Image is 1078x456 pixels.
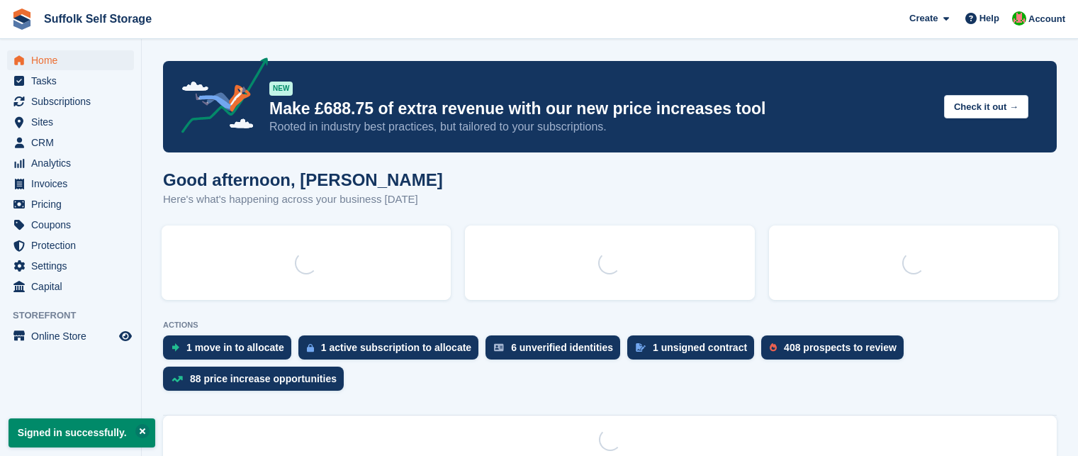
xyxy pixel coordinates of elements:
p: ACTIONS [163,321,1057,330]
a: menu [7,71,134,91]
a: menu [7,153,134,173]
div: NEW [269,82,293,96]
span: Subscriptions [31,91,116,111]
a: menu [7,235,134,255]
a: 1 active subscription to allocate [298,335,485,367]
div: 1 unsigned contract [653,342,747,353]
a: menu [7,91,134,111]
span: Storefront [13,308,141,323]
p: Rooted in industry best practices, but tailored to your subscriptions. [269,119,933,135]
a: menu [7,256,134,276]
a: menu [7,112,134,132]
p: Signed in successfully. [9,418,155,447]
a: menu [7,277,134,296]
div: 1 active subscription to allocate [321,342,471,353]
span: Online Store [31,326,116,346]
a: 1 move in to allocate [163,335,298,367]
img: move_ins_to_allocate_icon-fdf77a2bb77ea45bf5b3d319d69a93e2d87916cf1d5bf7949dd705db3b84f3ca.svg [172,343,179,352]
span: Home [31,50,116,70]
div: 88 price increase opportunities [190,373,337,384]
span: Protection [31,235,116,255]
img: prospect-51fa495bee0391a8d652442698ab0144808aea92771e9ea1ae160a38d050c398.svg [770,343,777,352]
span: Analytics [31,153,116,173]
span: Invoices [31,174,116,194]
img: price_increase_opportunities-93ffe204e8149a01c8c9dc8f82e8f89637d9d84a8eef4429ea346261dce0b2c0.svg [172,376,183,382]
span: Account [1028,12,1065,26]
span: Settings [31,256,116,276]
img: contract_signature_icon-13c848040528278c33f63329250d36e43548de30e8caae1d1a13099fd9432cc5.svg [636,343,646,352]
img: David Caucutt [1012,11,1026,26]
span: Create [909,11,938,26]
div: 1 move in to allocate [186,342,284,353]
a: 408 prospects to review [761,335,911,367]
span: Coupons [31,215,116,235]
a: menu [7,215,134,235]
img: price-adjustments-announcement-icon-8257ccfd72463d97f412b2fc003d46551f7dbcb40ab6d574587a9cd5c0d94... [169,57,269,138]
div: 6 unverified identities [511,342,613,353]
a: 88 price increase opportunities [163,367,351,398]
span: Pricing [31,194,116,214]
span: Help [979,11,999,26]
a: Preview store [117,328,134,345]
img: stora-icon-8386f47178a22dfd0bd8f6a31ec36ba5ce8667c1dd55bd0f319d3a0aa187defe.svg [11,9,33,30]
a: menu [7,133,134,152]
a: menu [7,174,134,194]
a: menu [7,326,134,346]
span: Tasks [31,71,116,91]
div: 408 prospects to review [784,342,897,353]
a: 6 unverified identities [485,335,627,367]
span: CRM [31,133,116,152]
img: active_subscription_to_allocate_icon-d502201f5373d7db506a760aba3b589e785aa758c864c3986d89f69b8ff3... [307,343,314,352]
a: menu [7,194,134,214]
a: Suffolk Self Storage [38,7,157,30]
a: menu [7,50,134,70]
img: verify_identity-adf6edd0f0f0b5bbfe63781bf79b02c33cf7c696d77639b501bdc392416b5a36.svg [494,343,504,352]
span: Capital [31,277,116,296]
button: Check it out → [944,95,1028,118]
h1: Good afternoon, [PERSON_NAME] [163,170,443,189]
p: Make £688.75 of extra revenue with our new price increases tool [269,99,933,119]
a: 1 unsigned contract [627,335,761,367]
span: Sites [31,112,116,132]
p: Here's what's happening across your business [DATE] [163,191,443,208]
